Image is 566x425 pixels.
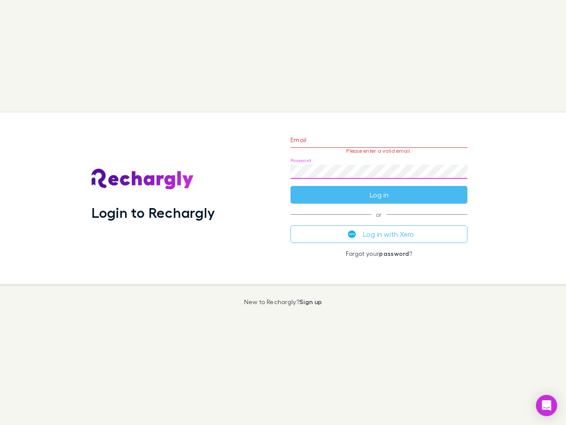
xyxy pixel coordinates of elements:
[92,169,194,190] img: Rechargly's Logo
[291,148,467,154] p: Please enter a valid email.
[244,298,322,305] p: New to Rechargly?
[348,230,356,238] img: Xero's logo
[299,298,322,305] a: Sign up
[291,157,311,164] label: Password
[379,250,409,257] a: password
[536,395,557,416] div: Open Intercom Messenger
[291,214,467,215] span: or
[291,186,467,204] button: Log in
[92,204,215,221] h1: Login to Rechargly
[291,250,467,257] p: Forgot your ?
[291,225,467,243] button: Log in with Xero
